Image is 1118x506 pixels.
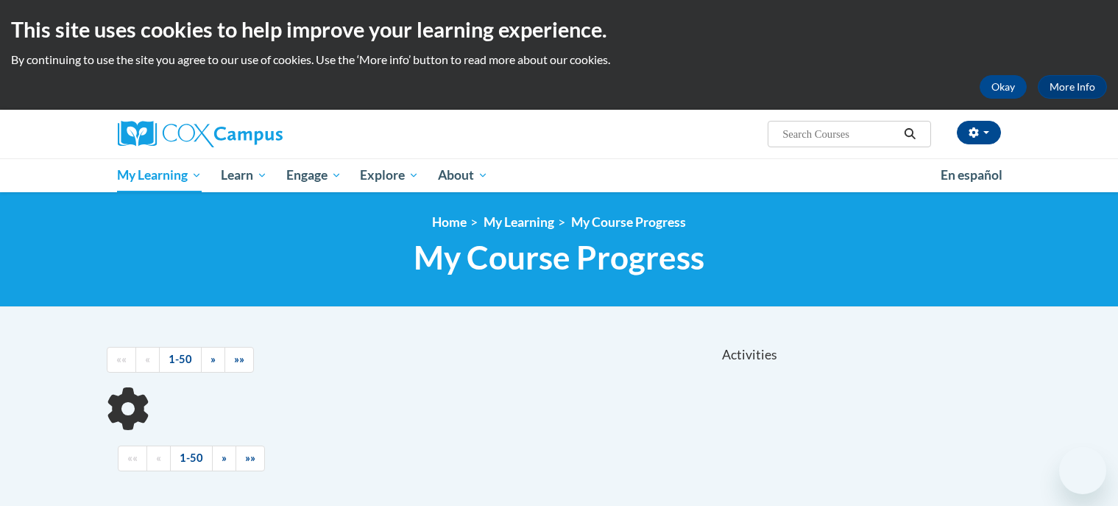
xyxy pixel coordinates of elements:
[1038,75,1107,99] a: More Info
[722,347,777,363] span: Activities
[234,353,244,365] span: »»
[428,158,498,192] a: About
[201,347,225,373] a: Next
[156,451,161,464] span: «
[899,125,921,143] button: Search
[221,166,267,184] span: Learn
[212,446,236,471] a: Next
[957,121,1001,144] button: Account Settings
[159,347,202,373] a: 1-50
[941,167,1002,183] span: En español
[170,446,213,471] a: 1-50
[210,353,216,365] span: »
[781,125,899,143] input: Search Courses
[107,347,136,373] a: Begining
[224,347,254,373] a: End
[931,160,1012,191] a: En español
[135,347,160,373] a: Previous
[571,214,686,230] a: My Course Progress
[11,52,1107,68] p: By continuing to use the site you agree to our use of cookies. Use the ‘More info’ button to read...
[245,451,255,464] span: »»
[127,451,138,464] span: ««
[432,214,467,230] a: Home
[117,166,202,184] span: My Learning
[236,446,265,471] a: End
[980,75,1027,99] button: Okay
[146,446,171,471] a: Previous
[118,121,283,147] img: Cox Campus
[484,214,554,230] a: My Learning
[286,166,342,184] span: Engage
[1059,447,1106,494] iframe: Button to launch messaging window
[116,353,127,365] span: ««
[108,158,212,192] a: My Learning
[118,121,397,147] a: Cox Campus
[438,166,488,184] span: About
[222,451,227,464] span: »
[145,353,150,365] span: «
[118,446,147,471] a: Begining
[11,15,1107,44] h2: This site uses cookies to help improve your learning experience.
[360,166,419,184] span: Explore
[211,158,277,192] a: Learn
[350,158,428,192] a: Explore
[277,158,351,192] a: Engage
[414,238,704,277] span: My Course Progress
[96,158,1023,192] div: Main menu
